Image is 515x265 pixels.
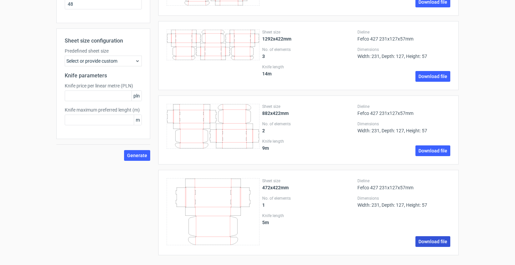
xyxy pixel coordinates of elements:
[262,47,355,52] label: No. of elements
[262,145,269,151] strong: 9 m
[262,178,355,184] label: Sheet size
[357,196,450,201] label: Dimensions
[124,150,150,161] button: Generate
[415,236,450,247] a: Download file
[357,104,450,116] div: Fefco 427 231x127x57mm
[262,111,289,116] strong: 882x422mm
[65,56,142,66] div: Select or provide custom
[262,29,355,35] label: Sheet size
[262,104,355,109] label: Sheet size
[65,82,142,89] label: Knife price per linear metre (PLN)
[65,37,142,45] h2: Sheet size configuration
[357,121,450,127] label: Dimensions
[357,196,450,208] div: Width: 231, Depth: 127, Height: 57
[262,185,289,190] strong: 472x422mm
[262,202,265,208] strong: 1
[357,29,450,42] div: Fefco 427 231x127x57mm
[127,153,147,158] span: Generate
[65,107,142,113] label: Knife maximum preferred lenght (m)
[357,104,450,109] label: Dieline
[131,91,141,101] span: pln
[415,71,450,82] a: Download file
[65,72,142,80] h2: Knife parameters
[262,128,265,133] strong: 2
[134,115,141,125] span: m
[357,178,450,184] label: Dieline
[262,121,355,127] label: No. of elements
[357,121,450,133] div: Width: 231, Depth: 127, Height: 57
[357,178,450,190] div: Fefco 427 231x127x57mm
[262,220,269,225] strong: 5 m
[415,145,450,156] a: Download file
[357,47,450,52] label: Dimensions
[262,139,355,144] label: Knife length
[262,54,265,59] strong: 3
[262,196,355,201] label: No. of elements
[262,64,355,70] label: Knife length
[262,71,272,76] strong: 14 m
[262,36,291,42] strong: 1292x422mm
[357,47,450,59] div: Width: 231, Depth: 127, Height: 57
[65,48,142,54] label: Predefined sheet size
[262,213,355,218] label: Knife length
[357,29,450,35] label: Dieline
